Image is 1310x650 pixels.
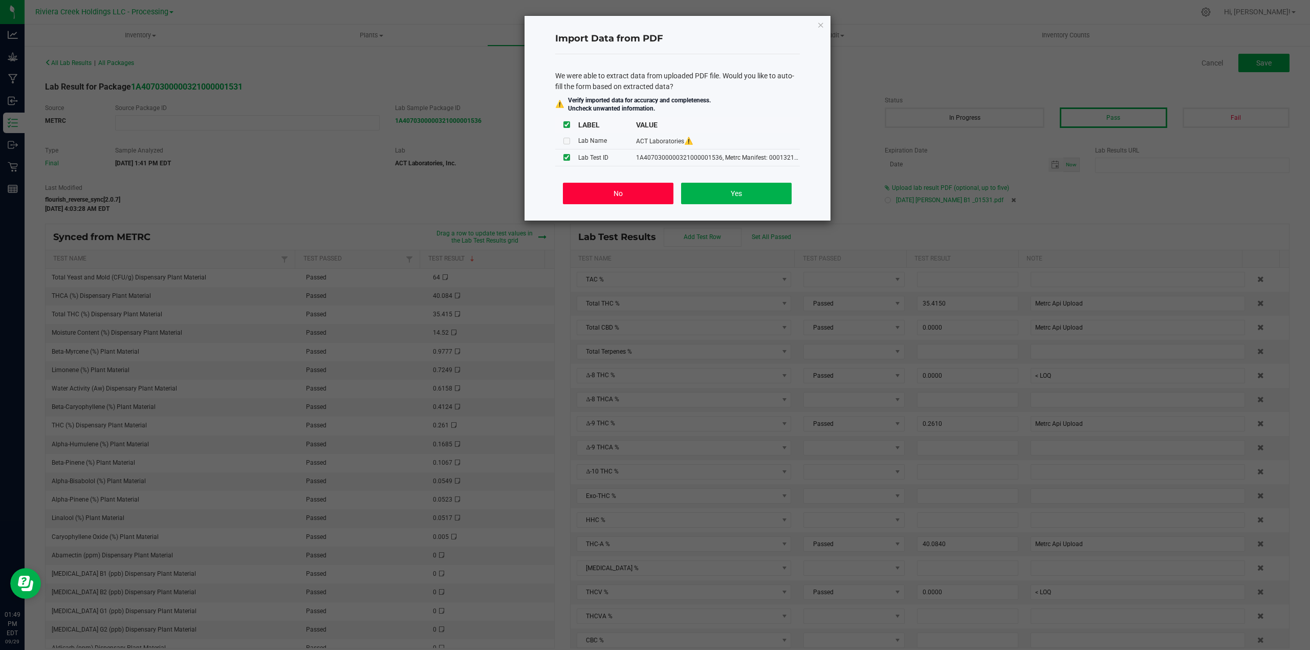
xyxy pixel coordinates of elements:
th: VALUE [636,117,800,133]
td: 1A4070300000321000001536, Metrc Manifest: 0001321763 [636,149,800,166]
h4: Import Data from PDF [555,32,800,46]
iframe: Resource center [10,568,41,599]
td: Lab Test ID [578,149,636,166]
input: Unknown lab [563,138,570,144]
button: No [563,183,673,204]
td: ACT Laboratories [636,133,800,149]
div: ⚠️ [555,99,564,110]
div: We were able to extract data from uploaded PDF file. Would you like to auto-fill the form based o... [555,71,800,92]
td: Lab Name [578,133,636,149]
button: Close [817,18,824,31]
p: Verify imported data for accuracy and completeness. Uncheck unwanted information. [568,96,711,113]
button: Yes [681,183,791,204]
span: Unknown Lab [684,137,693,145]
input: undefined [563,154,570,161]
th: LABEL [578,117,636,133]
